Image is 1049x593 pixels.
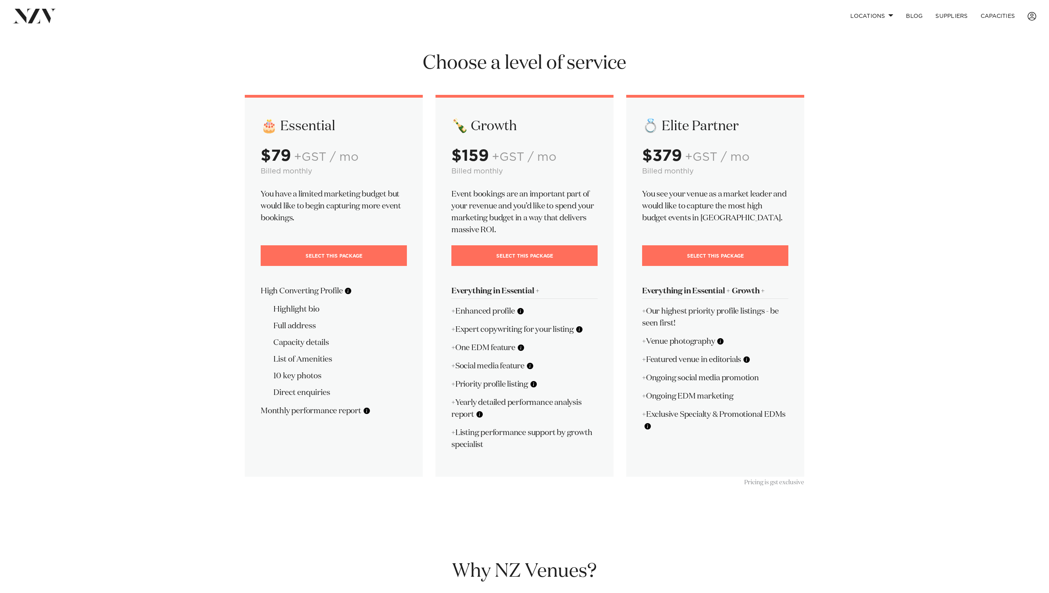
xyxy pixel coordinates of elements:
[451,245,598,266] a: Select This Package
[451,148,489,164] strong: $159
[261,117,407,135] h2: 🎂 Essential
[294,151,358,163] span: +GST / mo
[642,245,788,266] a: Select This Package
[273,387,407,399] li: Direct enquiries
[642,117,788,135] h2: 💍 Elite Partner
[451,188,598,236] p: Event bookings are an important part of your revenue and you’d like to spend your marketing budge...
[929,8,974,25] a: SUPPLIERS
[974,8,1022,25] a: Capacities
[685,151,749,163] span: +GST / mo
[245,559,804,584] h2: Why NZ Venues?
[451,360,598,372] p: +Social media feature
[261,245,407,266] a: Select This Package
[744,479,804,485] small: Pricing is gst exclusive
[261,188,407,224] p: You have a limited marketing budget but would like to begin capturing more event bookings.
[642,305,788,329] p: +Our highest priority profile listings - be seen first!
[451,287,540,295] strong: Everything in Essential +
[844,8,900,25] a: Locations
[273,320,407,332] li: Full address
[451,427,598,451] p: +Listing performance support by growth specialist
[642,168,694,175] small: Billed monthly
[261,168,312,175] small: Billed monthly
[642,188,788,224] p: You see your venue as a market leader and would like to capture the most high budget events in [G...
[451,305,598,317] p: +Enhanced profile
[642,390,788,402] p: +Ongoing EDM marketing
[273,337,407,348] li: Capacity details
[273,303,407,315] li: Highlight bio
[642,148,682,164] strong: $379
[642,372,788,384] p: +Ongoing social media promotion
[451,397,598,420] p: +Yearly detailed performance analysis report
[642,408,788,432] p: +Exclusive Specialty & Promotional EDMs
[261,405,407,417] p: Monthly performance report
[900,8,929,25] a: BLOG
[273,370,407,382] li: 10 key photos
[492,151,556,163] span: +GST / mo
[245,51,804,76] h1: Choose a level of service
[261,285,407,297] p: High Converting Profile
[642,335,788,347] p: +Venue photography
[642,287,765,295] strong: Everything in Essential + Growth +
[13,9,56,23] img: nzv-logo.png
[451,168,503,175] small: Billed monthly
[273,353,407,365] li: List of Amenities
[261,148,291,164] strong: $79
[451,378,598,390] p: +Priority profile listing
[451,117,598,135] h2: 🍾 Growth
[642,354,788,366] p: +Featured venue in editorials
[451,342,598,354] p: +One EDM feature
[451,323,598,335] p: +Expert copywriting for your listing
